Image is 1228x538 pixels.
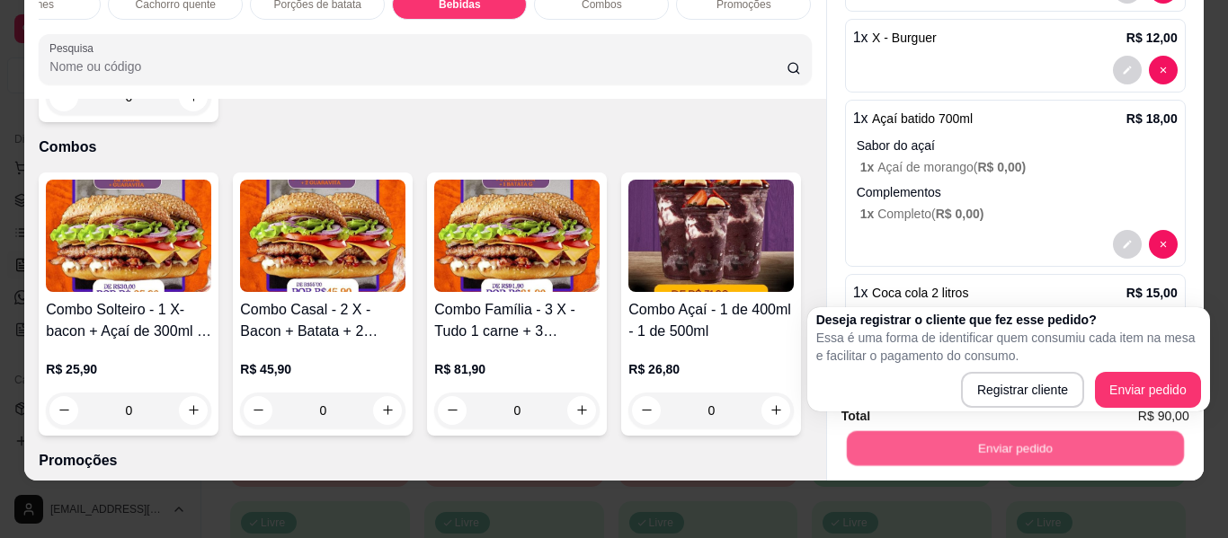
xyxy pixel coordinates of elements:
button: Registrar cliente [961,372,1084,408]
h4: Combo Família - 3 X - Tudo 1 carne + 3 Guaravita + 1 Batata G [434,299,600,342]
p: R$ 26,80 [628,360,794,378]
button: decrease-product-quantity [1113,230,1142,259]
p: Promoções [39,450,811,472]
button: increase-product-quantity [373,396,402,425]
p: Essa é uma forma de identificar quem consumiu cada item na mesa e facilitar o pagamento do consumo. [816,329,1201,365]
img: product-image [434,180,600,292]
input: Pesquisa [49,57,787,75]
button: increase-product-quantity [179,396,208,425]
p: 1 x [853,108,973,129]
button: decrease-product-quantity [49,396,78,425]
button: decrease-product-quantity [1149,230,1178,259]
img: product-image [46,180,211,292]
img: product-image [628,180,794,292]
button: Enviar pedido [846,431,1183,466]
p: Complementos [857,183,1178,201]
span: 1 x [860,207,877,221]
span: Coca cola 2 litros [872,286,968,300]
p: R$ 15,00 [1126,284,1178,302]
p: 1 x [853,27,937,49]
p: R$ 45,90 [240,360,405,378]
span: X - Burguer [872,31,937,45]
span: R$ 90,00 [1138,406,1189,426]
strong: Total [841,409,870,423]
span: Açaí batido 700ml [872,111,973,126]
p: R$ 12,00 [1126,29,1178,47]
p: 1 x [853,282,969,304]
p: Combos [39,137,811,158]
p: Sabor do açaí [857,137,1178,154]
p: R$ 81,90 [434,360,600,378]
p: Açaí de morango ( [860,158,1178,176]
button: decrease-product-quantity [1149,56,1178,84]
p: R$ 18,00 [1126,110,1178,128]
button: decrease-product-quantity [244,396,272,425]
button: decrease-product-quantity [438,396,467,425]
img: product-image [240,180,405,292]
p: Completo ( [860,205,1178,223]
span: R$ 0,00 ) [936,207,984,221]
button: decrease-product-quantity [1113,56,1142,84]
span: R$ 0,00 ) [977,160,1026,174]
h4: Combo Açaí - 1 de 400ml - 1 de 500ml [628,299,794,342]
h4: Combo Casal - 2 X - Bacon + Batata + 2 Guaravitas [240,299,405,342]
button: Enviar pedido [1095,372,1201,408]
label: Pesquisa [49,40,100,56]
h2: Deseja registrar o cliente que fez esse pedido? [816,311,1201,329]
span: 1 x [860,160,877,174]
h4: Combo Solteiro - 1 X-bacon + Açaí de 300ml + 1 Guaravita [46,299,211,342]
button: increase-product-quantity [567,396,596,425]
p: R$ 25,90 [46,360,211,378]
